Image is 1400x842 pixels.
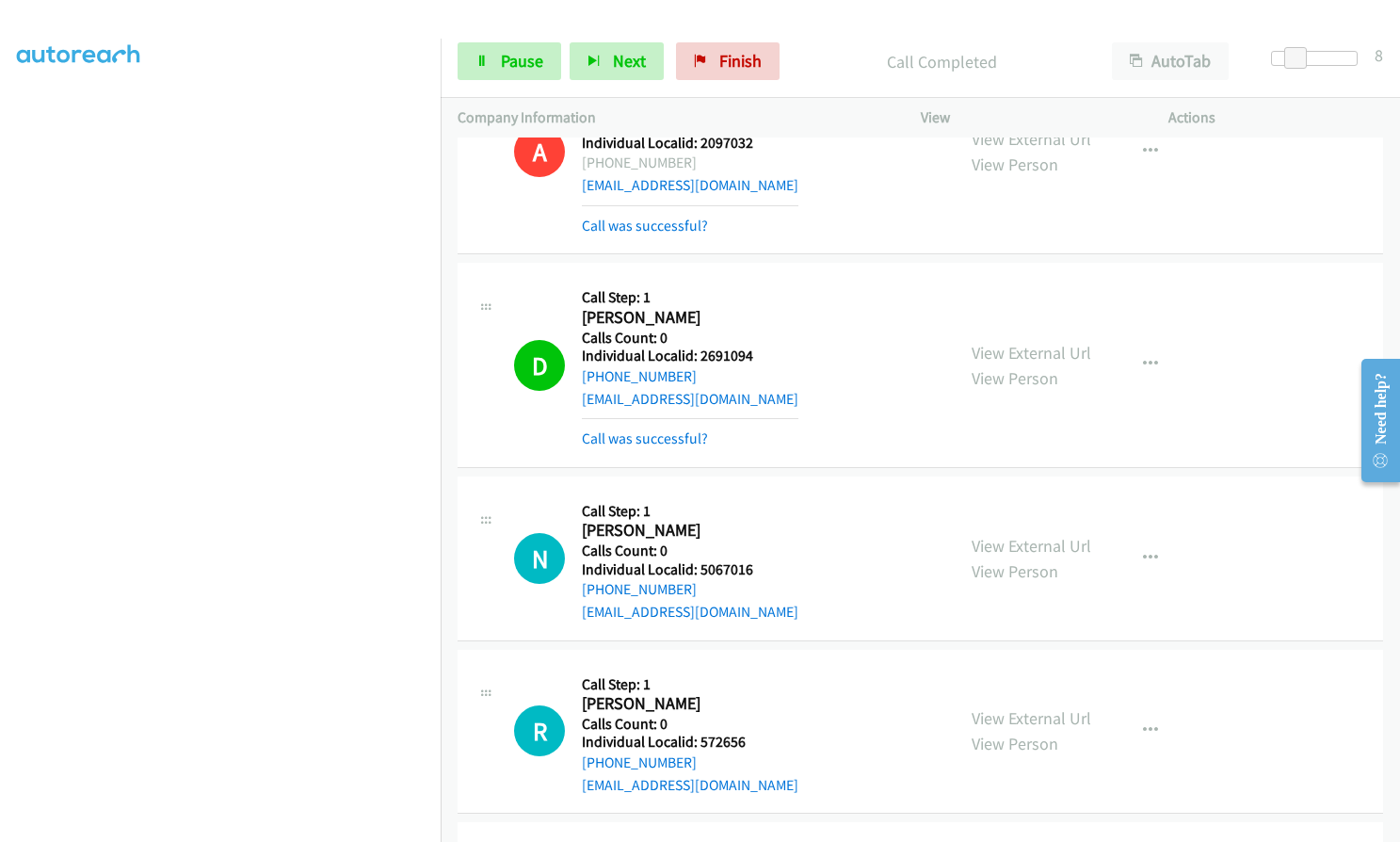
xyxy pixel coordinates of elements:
[582,580,697,598] a: [PHONE_NUMBER]
[514,705,565,756] h1: R
[582,347,798,365] h5: Individual Localid: 2691094
[514,340,565,391] h1: D
[458,106,887,129] p: Company Information
[582,329,798,348] h5: Calls Count: 0
[972,733,1058,754] a: View Person
[570,42,664,80] button: Next
[514,533,565,584] h1: N
[582,675,798,694] h5: Call Step: 1
[1112,42,1229,80] button: AutoTab
[501,50,543,72] span: Pause
[1375,42,1383,68] div: 8
[582,217,708,235] a: Call was successful?
[972,535,1091,557] a: View External Url
[1168,106,1383,129] p: Actions
[582,390,798,408] a: [EMAIL_ADDRESS][DOMAIN_NAME]
[1345,346,1400,495] iframe: Resource Center
[582,776,798,794] a: [EMAIL_ADDRESS][DOMAIN_NAME]
[972,707,1091,729] a: View External Url
[582,542,798,560] h5: Calls Count: 0
[582,134,798,153] h5: Individual Localid: 2097032
[676,42,780,80] a: Finish
[582,715,798,734] h5: Calls Count: 0
[582,753,697,771] a: [PHONE_NUMBER]
[582,429,708,447] a: Call was successful?
[613,50,646,72] span: Next
[972,128,1091,150] a: View External Url
[514,705,565,756] div: The call is yet to be attempted
[582,603,798,621] a: [EMAIL_ADDRESS][DOMAIN_NAME]
[805,49,1078,74] p: Call Completed
[582,520,797,542] h2: [PERSON_NAME]
[582,733,798,752] h5: Individual Localid: 572656
[582,502,798,521] h5: Call Step: 1
[582,560,798,579] h5: Individual Localid: 5067016
[972,367,1058,389] a: View Person
[582,176,798,194] a: [EMAIL_ADDRESS][DOMAIN_NAME]
[458,42,561,80] a: Pause
[972,560,1058,582] a: View Person
[582,367,697,385] a: [PHONE_NUMBER]
[921,106,1135,129] p: View
[582,288,798,307] h5: Call Step: 1
[582,307,797,329] h2: [PERSON_NAME]
[972,154,1058,175] a: View Person
[582,152,798,174] div: [PHONE_NUMBER]
[719,50,762,72] span: Finish
[582,693,797,715] h2: [PERSON_NAME]
[514,126,565,177] h1: A
[972,342,1091,364] a: View External Url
